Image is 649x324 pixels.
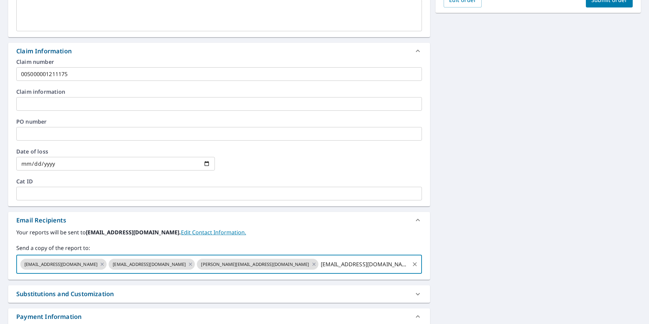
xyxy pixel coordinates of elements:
[109,261,190,268] span: [EMAIL_ADDRESS][DOMAIN_NAME]
[16,312,81,321] div: Payment Information
[181,229,246,236] a: EditContactInfo
[16,179,422,184] label: Cat ID
[16,119,422,124] label: PO number
[16,47,72,56] div: Claim Information
[16,89,422,94] label: Claim information
[8,212,430,228] div: Email Recipients
[16,228,422,236] label: Your reports will be sent to
[16,59,422,65] label: Claim number
[20,259,107,270] div: [EMAIL_ADDRESS][DOMAIN_NAME]
[16,244,422,252] label: Send a copy of the report to:
[16,149,215,154] label: Date of loss
[410,259,420,269] button: Clear
[16,289,114,299] div: Substitutions and Customization
[8,285,430,303] div: Substitutions and Customization
[16,216,66,225] div: Email Recipients
[86,229,181,236] b: [EMAIL_ADDRESS][DOMAIN_NAME].
[20,261,101,268] span: [EMAIL_ADDRESS][DOMAIN_NAME]
[109,259,195,270] div: [EMAIL_ADDRESS][DOMAIN_NAME]
[197,259,318,270] div: [PERSON_NAME][EMAIL_ADDRESS][DOMAIN_NAME]
[8,43,430,59] div: Claim Information
[197,261,313,268] span: [PERSON_NAME][EMAIL_ADDRESS][DOMAIN_NAME]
